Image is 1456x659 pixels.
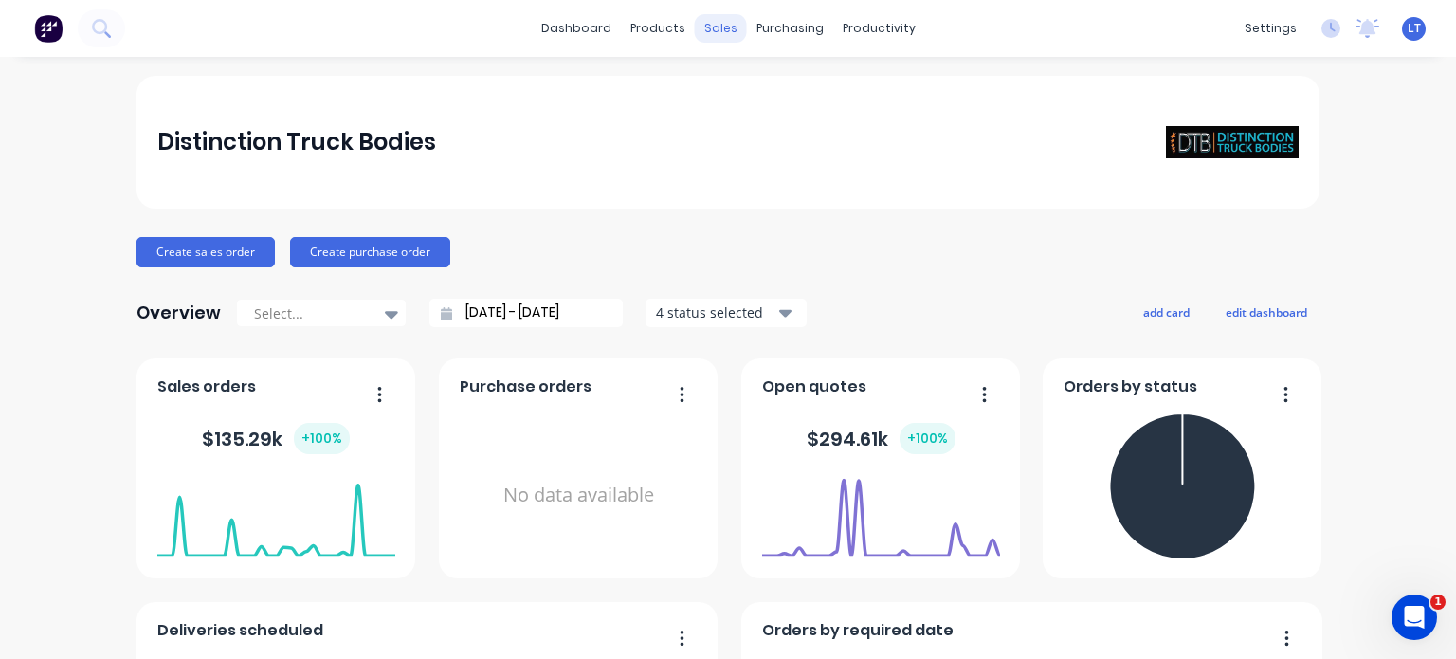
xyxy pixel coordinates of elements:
span: Orders by required date [762,619,954,642]
button: Create purchase order [290,237,450,267]
div: products [621,14,695,43]
div: productivity [833,14,925,43]
button: add card [1131,300,1202,324]
div: purchasing [747,14,833,43]
div: sales [695,14,747,43]
div: No data available [460,406,698,585]
div: 4 status selected [656,302,775,322]
span: 1 [1430,595,1446,610]
img: Distinction Truck Bodies [1166,126,1299,159]
div: + 100 % [294,423,350,454]
span: Purchase orders [460,375,591,398]
div: + 100 % [900,423,955,454]
button: 4 status selected [646,299,807,327]
img: Factory [34,14,63,43]
div: $ 135.29k [202,423,350,454]
span: Orders by status [1064,375,1197,398]
div: Overview [136,294,221,332]
a: dashboard [532,14,621,43]
span: Sales orders [157,375,256,398]
div: settings [1235,14,1306,43]
span: LT [1408,20,1421,37]
div: $ 294.61k [807,423,955,454]
button: edit dashboard [1213,300,1319,324]
span: Open quotes [762,375,866,398]
iframe: Intercom live chat [1392,595,1437,640]
div: Distinction Truck Bodies [157,123,436,161]
button: Create sales order [136,237,275,267]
